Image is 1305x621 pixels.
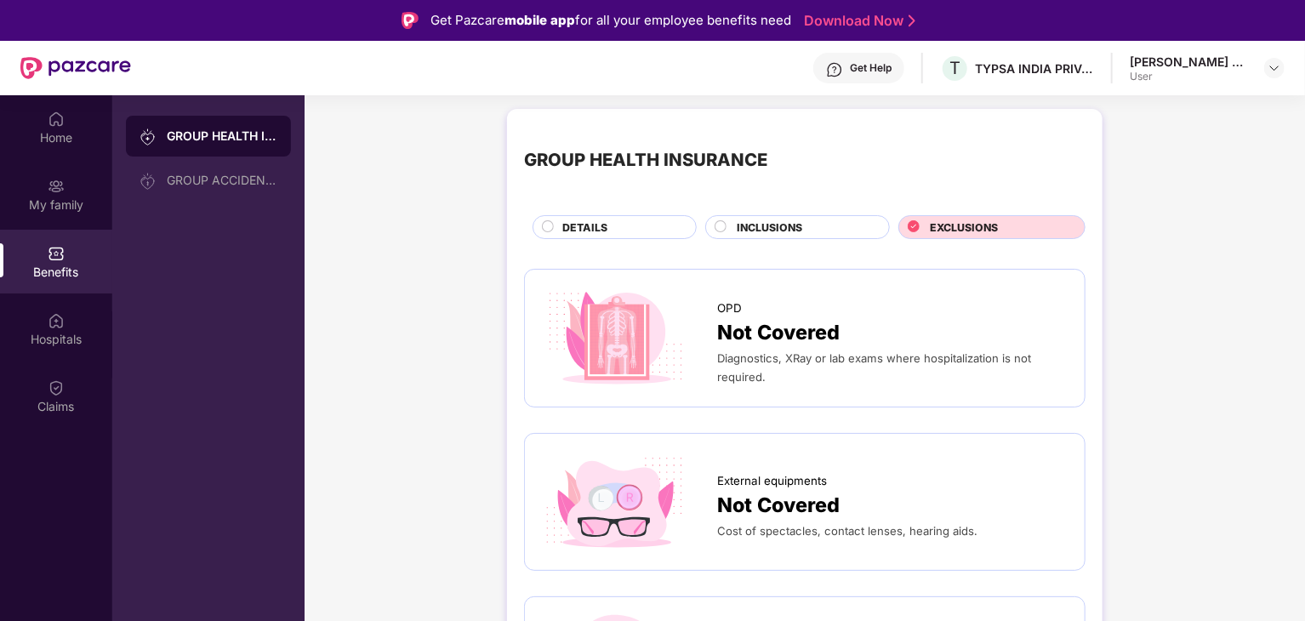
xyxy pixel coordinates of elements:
img: svg+xml;base64,PHN2ZyB3aWR0aD0iMjAiIGhlaWdodD0iMjAiIHZpZXdCb3g9IjAgMCAyMCAyMCIgZmlsbD0ibm9uZSIgeG... [48,178,65,195]
div: TYPSA INDIA PRIVATE LIMITED [975,60,1094,77]
div: GROUP HEALTH INSURANCE [524,146,767,174]
img: icon [542,287,689,389]
img: Logo [402,12,419,29]
img: svg+xml;base64,PHN2ZyBpZD0iRHJvcGRvd24tMzJ4MzIiIHhtbG5zPSJodHRwOi8vd3d3LnczLm9yZy8yMDAwL3N2ZyIgd2... [1268,61,1281,75]
div: GROUP ACCIDENTAL INSURANCE [167,174,277,187]
span: OPD [717,299,742,317]
img: svg+xml;base64,PHN2ZyBpZD0iQ2xhaW0iIHhtbG5zPSJodHRwOi8vd3d3LnczLm9yZy8yMDAwL3N2ZyIgd2lkdGg9IjIwIi... [48,379,65,396]
span: EXCLUSIONS [930,219,998,236]
img: svg+xml;base64,PHN2ZyB3aWR0aD0iMjAiIGhlaWdodD0iMjAiIHZpZXdCb3g9IjAgMCAyMCAyMCIgZmlsbD0ibm9uZSIgeG... [140,173,157,190]
div: User [1130,70,1249,83]
span: Not Covered [717,317,840,349]
div: Get Help [850,61,892,75]
img: New Pazcare Logo [20,57,131,79]
img: svg+xml;base64,PHN2ZyBpZD0iSGVscC0zMngzMiIgeG1sbnM9Imh0dHA6Ly93d3cudzMub3JnLzIwMDAvc3ZnIiB3aWR0aD... [826,61,843,78]
img: svg+xml;base64,PHN2ZyB3aWR0aD0iMjAiIGhlaWdodD0iMjAiIHZpZXdCb3g9IjAgMCAyMCAyMCIgZmlsbD0ibm9uZSIgeG... [140,128,157,145]
a: Download Now [804,12,910,30]
span: Cost of spectacles, contact lenses, hearing aids. [717,524,977,538]
img: Stroke [909,12,915,30]
span: T [949,58,960,78]
img: svg+xml;base64,PHN2ZyBpZD0iQmVuZWZpdHMiIHhtbG5zPSJodHRwOi8vd3d3LnczLm9yZy8yMDAwL3N2ZyIgd2lkdGg9Ij... [48,245,65,262]
img: icon [542,451,689,553]
span: DETAILS [562,219,607,236]
div: GROUP HEALTH INSURANCE [167,128,277,145]
img: svg+xml;base64,PHN2ZyBpZD0iSG9tZSIgeG1sbnM9Imh0dHA6Ly93d3cudzMub3JnLzIwMDAvc3ZnIiB3aWR0aD0iMjAiIG... [48,111,65,128]
span: Diagnostics, XRay or lab exams where hospitalization is not required. [717,351,1031,384]
img: svg+xml;base64,PHN2ZyBpZD0iSG9zcGl0YWxzIiB4bWxucz0iaHR0cDovL3d3dy53My5vcmcvMjAwMC9zdmciIHdpZHRoPS... [48,312,65,329]
div: Get Pazcare for all your employee benefits need [430,10,791,31]
span: Not Covered [717,490,840,521]
div: [PERSON_NAME] Jayantiprasad [PERSON_NAME] [1130,54,1249,70]
span: INCLUSIONS [737,219,802,236]
strong: mobile app [504,12,575,28]
span: External equipments [717,472,827,490]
